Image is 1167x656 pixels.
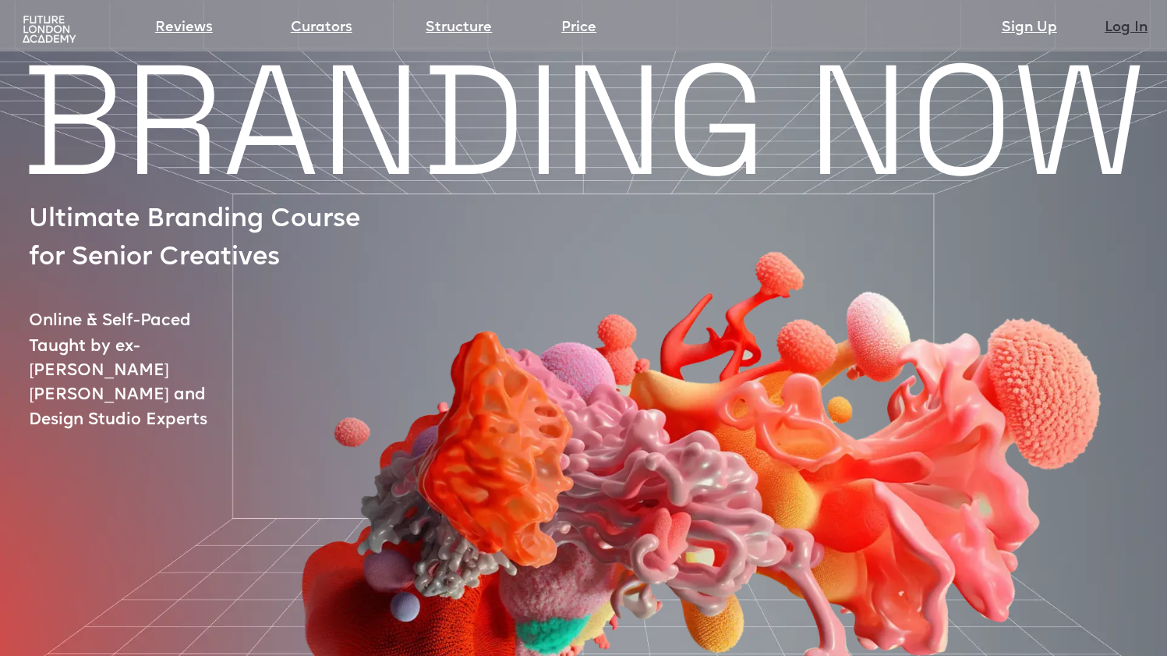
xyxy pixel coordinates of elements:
a: Reviews [155,17,213,39]
a: Price [561,17,596,39]
a: Structure [426,17,492,39]
a: Sign Up [1002,17,1057,39]
p: Taught by ex-[PERSON_NAME] [PERSON_NAME] and Design Studio Experts [29,335,262,433]
a: Log In [1105,17,1148,39]
a: Curators [291,17,352,39]
p: Ultimate Branding Course for Senior Creatives [29,200,379,278]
